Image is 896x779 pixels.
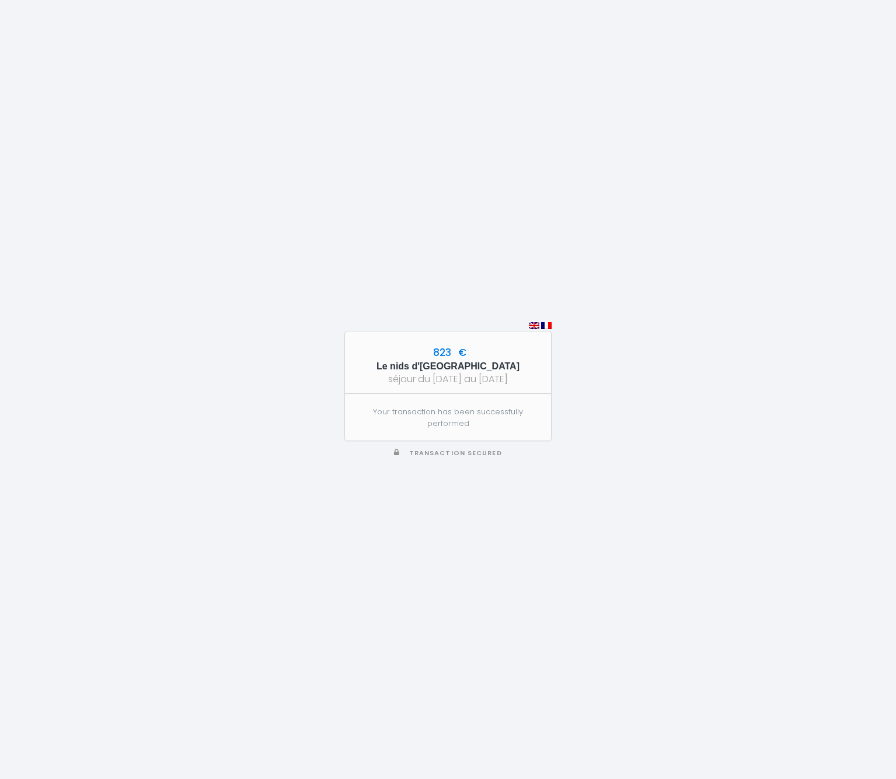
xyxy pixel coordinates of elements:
h5: Le nids d'[GEOGRAPHIC_DATA] [355,361,541,372]
span: Transaction secured [409,449,502,457]
span: 823 € [430,345,466,359]
img: en.png [529,322,539,329]
img: fr.png [541,322,552,329]
div: séjour du [DATE] au [DATE] [355,372,541,386]
p: Your transaction has been successfully performed [358,406,538,429]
